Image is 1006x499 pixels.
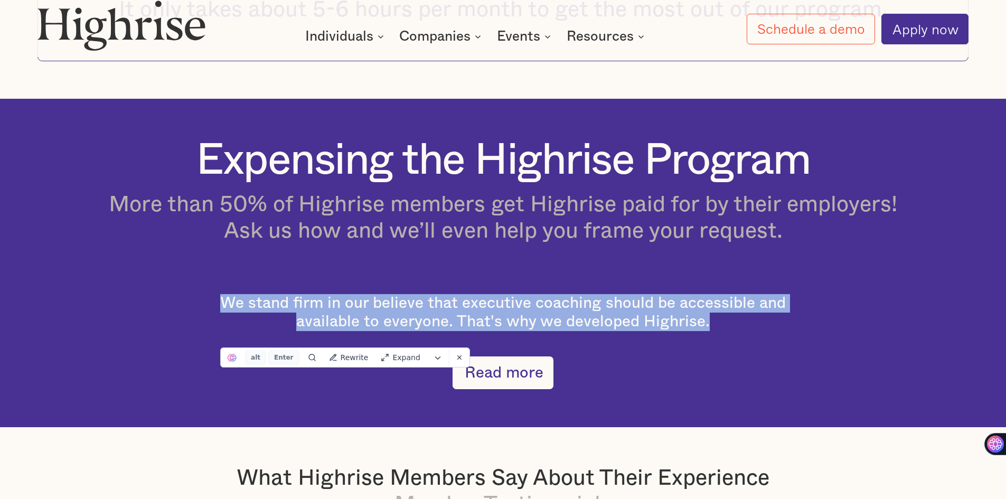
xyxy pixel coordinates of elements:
div: Events [497,30,540,43]
div: Resources [567,30,647,43]
div: Individuals [305,30,387,43]
a: Schedule a demo [747,14,876,44]
a: Read more [453,356,553,389]
div: Companies [399,30,484,43]
div: We stand firm in our believe that executive coaching should be accessible and available to everyo... [201,294,805,331]
h4: What Highrise Members Say About Their Experience [37,465,968,491]
div: Events [497,30,554,43]
div: Resources [567,30,634,43]
div: Companies [399,30,471,43]
a: Apply now [881,14,969,44]
h1: Expensing the Highrise Program [196,136,811,185]
h4: More than 50% of Highrise members get Highrise paid for by their employers! Ask us how and we’ll ... [109,191,897,244]
div: Individuals [305,30,373,43]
